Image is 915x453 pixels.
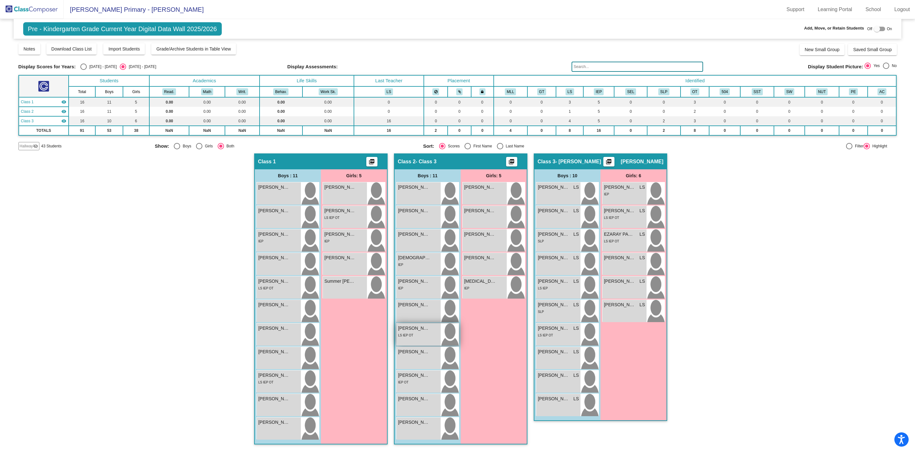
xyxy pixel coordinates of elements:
[647,107,680,116] td: 0
[464,207,496,214] span: [PERSON_NAME]
[573,301,579,308] span: LS
[494,97,527,107] td: 0
[808,64,863,70] span: Display Student Picture:
[324,254,356,261] span: [PERSON_NAME]
[123,107,149,116] td: 5
[871,63,880,69] div: Yes
[538,184,570,191] span: [PERSON_NAME] [PERSON_NAME]
[534,169,600,182] div: Boys : 10
[19,126,69,135] td: TOTALS
[538,287,548,290] span: LS IEP
[860,4,886,15] a: School
[805,86,839,97] th: Nut Allergy
[225,126,259,135] td: NaN
[640,231,645,238] span: LS
[258,287,274,290] span: LS IEP OT
[471,97,494,107] td: 0
[527,126,556,135] td: 0
[189,126,225,135] td: NaN
[95,107,123,116] td: 11
[556,97,583,107] td: 3
[260,126,302,135] td: NaN
[594,88,604,95] button: IEP
[19,116,69,126] td: Lael Smith - L. Smith
[368,159,376,167] mat-icon: picture_as_pdf
[647,116,680,126] td: 2
[20,143,33,149] span: Hallway
[604,184,636,191] span: [PERSON_NAME]
[867,26,872,32] span: Off
[445,143,460,149] div: Scores
[424,116,448,126] td: 0
[260,75,354,86] th: Life Skills
[258,381,274,384] span: LS IEP OT
[258,184,290,191] span: [PERSON_NAME]
[538,325,570,332] span: [PERSON_NAME]
[255,169,321,182] div: Boys : 11
[690,88,699,95] button: OT
[573,278,579,285] span: LS
[69,116,95,126] td: 16
[324,278,356,285] span: Summer [PERSON_NAME]
[604,240,619,243] span: LS IEP OT
[800,44,845,55] button: New Small Group
[464,184,496,191] span: [PERSON_NAME]
[448,86,471,97] th: Keep with students
[538,348,570,355] span: [PERSON_NAME]
[162,88,176,95] button: Read.
[527,97,556,107] td: 0
[784,88,794,95] button: SW
[225,116,259,126] td: 0.00
[189,107,225,116] td: 0.00
[398,184,430,191] span: [PERSON_NAME]
[805,107,839,116] td: 0
[95,126,123,135] td: 53
[448,116,471,126] td: 0
[604,207,636,214] span: [PERSON_NAME]
[505,88,516,95] button: MLL
[273,88,288,95] button: Behav.
[774,116,805,126] td: 0
[224,143,234,149] div: Both
[494,86,527,97] th: Multi Language Learner
[647,86,680,97] th: Speech IEP
[61,99,66,105] mat-icon: visibility
[258,207,290,214] span: [PERSON_NAME]
[398,334,413,337] span: LS IEP OT
[424,107,448,116] td: 0
[302,126,354,135] td: NaN
[398,287,403,290] span: IEP
[681,86,709,97] th: Occupational Therapy IEP
[21,109,34,114] span: Class 2
[709,126,740,135] td: 0
[258,254,290,261] span: [PERSON_NAME]
[709,116,740,126] td: 0
[423,143,434,149] span: Sort:
[21,99,34,105] span: Class 1
[302,97,354,107] td: 0.00
[752,88,763,95] button: SST
[366,157,377,166] button: Print Students Details
[258,231,290,238] span: [PERSON_NAME]
[640,184,645,191] span: LS
[538,396,570,402] span: [PERSON_NAME]
[640,301,645,308] span: LS
[18,43,40,55] button: Notes
[324,240,329,243] span: IEP
[839,107,867,116] td: 0
[69,86,95,97] th: Total
[258,240,263,243] span: IEP
[805,97,839,107] td: 0
[61,109,66,114] mat-icon: visibility
[324,231,356,238] span: [PERSON_NAME]
[658,88,669,95] button: SLP
[583,86,614,97] th: Reading-Writing-Math IEP
[506,157,517,166] button: Print Students Details
[868,126,897,135] td: 0
[538,278,570,285] span: [PERSON_NAME]
[740,126,774,135] td: 0
[258,159,276,165] span: Class 1
[201,88,213,95] button: Math
[740,107,774,116] td: 0
[424,75,494,86] th: Placement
